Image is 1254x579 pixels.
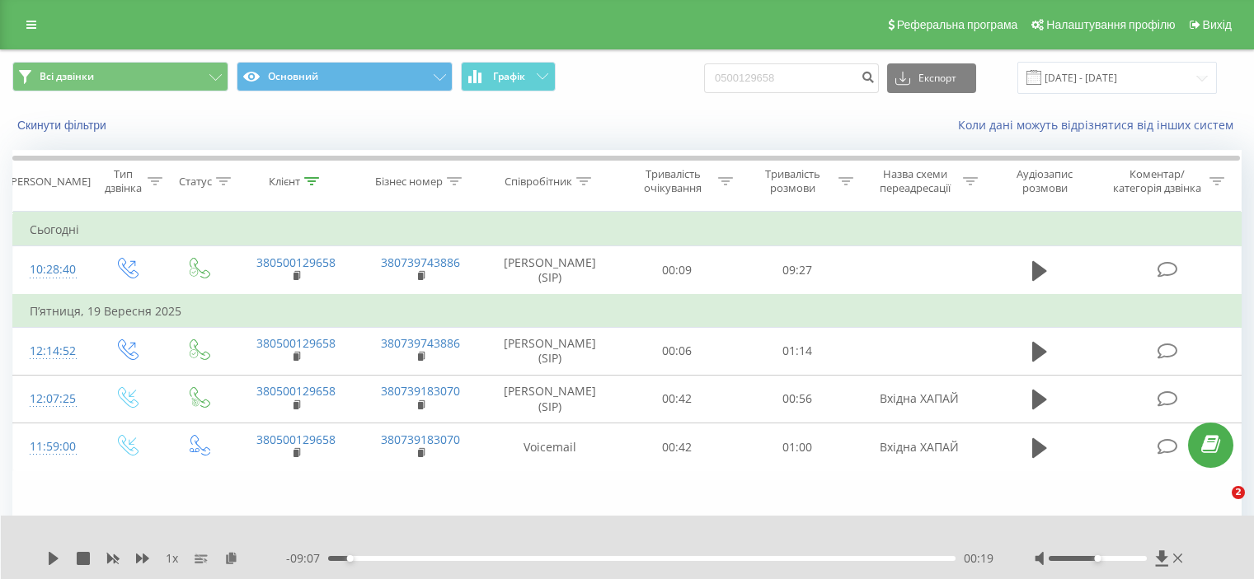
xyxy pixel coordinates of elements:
td: 00:42 [618,375,737,423]
iframe: Intercom live chat [1198,486,1238,525]
td: 00:56 [737,375,857,423]
span: Вихід [1203,18,1232,31]
a: Коли дані можуть відрізнятися вiд інших систем [958,117,1242,133]
td: [PERSON_NAME] (SIP) [483,327,618,375]
div: Тривалість розмови [752,167,834,195]
span: 1 x [166,550,178,567]
div: 12:14:52 [30,335,73,367]
span: 2 [1232,486,1245,499]
a: 380739743886 [381,254,460,270]
div: Бізнес номер [375,175,443,189]
button: Основний [237,62,453,91]
a: 380739183070 [381,383,460,399]
div: Клієнт [269,175,300,189]
button: Скинути фільтри [12,118,115,133]
a: 380500129658 [256,432,336,447]
div: Співробітник [505,175,572,189]
div: 10:28:40 [30,254,73,286]
button: Всі дзвінки [12,62,228,91]
a: 380500129658 [256,254,336,270]
td: 00:09 [618,246,737,295]
div: Accessibility label [347,555,354,562]
div: Тип дзвінка [104,167,143,195]
td: [PERSON_NAME] (SIP) [483,375,618,423]
span: Графік [493,71,525,82]
td: 00:06 [618,327,737,375]
div: Статус [179,175,212,189]
span: Всі дзвінки [40,70,94,83]
div: Accessibility label [1094,555,1101,562]
div: Коментар/категорія дзвінка [1109,167,1205,195]
div: Аудіозапис розмови [997,167,1093,195]
button: Експорт [887,63,976,93]
td: Вхідна ХАПАЙ [857,423,981,471]
button: Графік [461,62,556,91]
div: Тривалість очікування [632,167,715,195]
div: 11:59:00 [30,431,73,463]
a: 380739183070 [381,432,460,447]
a: 380739743886 [381,335,460,351]
div: [PERSON_NAME] [7,175,91,189]
td: 09:27 [737,246,857,295]
span: 00:19 [964,550,993,567]
span: Реферальна програма [897,18,1018,31]
td: 00:42 [618,423,737,471]
td: П’ятниця, 19 Вересня 2025 [13,295,1242,328]
div: Назва схеми переадресації [872,167,959,195]
td: 01:14 [737,327,857,375]
td: Сьогодні [13,213,1242,246]
a: 380500129658 [256,383,336,399]
td: 01:00 [737,423,857,471]
td: [PERSON_NAME] (SIP) [483,246,618,295]
div: 12:07:25 [30,383,73,415]
td: Вхідна ХАПАЙ [857,375,981,423]
span: - 09:07 [286,550,328,567]
input: Пошук за номером [704,63,879,93]
span: Налаштування профілю [1046,18,1175,31]
td: Voicemail [483,423,618,471]
a: 380500129658 [256,335,336,351]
